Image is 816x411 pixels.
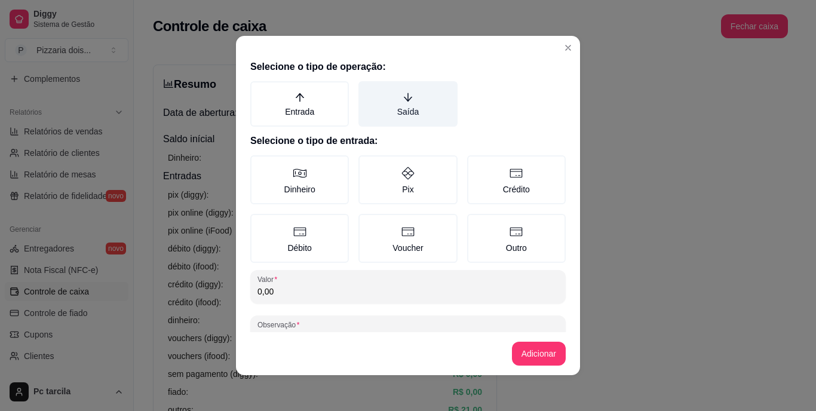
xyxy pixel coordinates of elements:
[295,92,305,103] span: arrow-up
[358,214,457,263] label: Voucher
[250,81,349,127] label: Entrada
[250,155,349,204] label: Dinheiro
[403,92,413,103] span: arrow-down
[250,60,566,74] h2: Selecione o tipo de operação:
[257,320,303,330] label: Observação
[250,134,566,148] h2: Selecione o tipo de entrada:
[467,155,566,204] label: Crédito
[512,342,566,366] button: Adicionar
[257,286,559,297] input: Valor
[467,214,566,263] label: Outro
[358,81,457,127] label: Saída
[358,155,457,204] label: Pix
[250,214,349,263] label: Débito
[257,331,559,343] input: Observação
[559,38,578,57] button: Close
[257,274,281,284] label: Valor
